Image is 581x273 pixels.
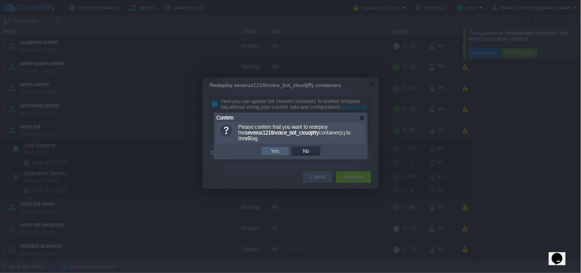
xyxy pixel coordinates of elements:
[301,148,312,155] button: No
[245,130,319,136] b: severus1218/voice_bot_cloudjiffy
[269,148,282,155] button: Yes
[216,115,234,121] span: Confirm
[245,136,250,141] b: v5
[549,242,573,265] iframe: chat widget
[238,124,351,141] span: Please confirm that you want to redeploy the container(s) to the tag.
